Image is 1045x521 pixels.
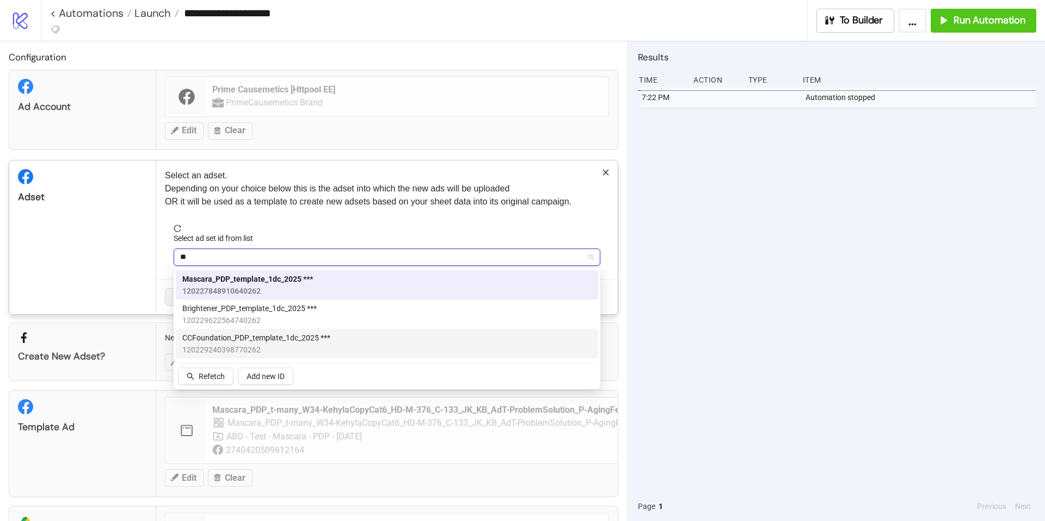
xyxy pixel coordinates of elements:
div: Action [692,70,739,90]
div: Item [802,70,1036,90]
button: 1 [655,500,666,512]
div: Type [747,70,794,90]
button: ... [899,9,926,33]
h2: Results [638,50,1036,64]
a: Launch [132,8,179,18]
button: Add new ID [238,368,293,385]
span: 120229622564740262 [182,314,317,326]
span: 120227848910640262 [182,285,313,297]
button: To Builder [816,9,895,33]
label: Select ad set id from list [174,232,260,244]
div: Mascara_PDP_template_1dc_2025 *** [176,270,598,300]
p: Select an adset. Depending on your choice below this is the adset into which the new ads will be ... [165,169,609,208]
span: CCFoundation_PDP_template_1dc_2025 *** [182,332,330,344]
h2: Configuration [9,50,618,64]
button: Run Automation [931,9,1036,33]
input: Select ad set id from list [180,249,584,265]
span: reload [174,225,600,232]
div: CCFoundation_PDP_template_1dc_2025 *** [176,329,598,358]
span: Run Automation [954,14,1025,27]
span: close [602,169,610,176]
div: Brightener_PDP_template_1dc_2025 *** [176,300,598,329]
span: Refetch [199,372,225,381]
span: Add new ID [247,372,285,381]
div: Adset [18,191,147,203]
span: Launch [132,6,171,20]
span: Brightener_PDP_template_1dc_2025 *** [182,302,317,314]
span: 120229240398770262 [182,344,330,356]
button: Refetch [178,368,233,385]
div: Automation stopped [804,87,1039,108]
span: Page [638,500,655,512]
span: To Builder [840,14,883,27]
div: 7:22 PM [641,87,687,108]
div: Time [638,70,685,90]
button: Cancel [165,288,205,306]
button: Previous [974,500,1010,512]
span: search [187,373,194,380]
span: Mascara_PDP_template_1dc_2025 *** [182,273,313,285]
button: Next [1012,500,1034,512]
a: < Automations [50,8,132,18]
